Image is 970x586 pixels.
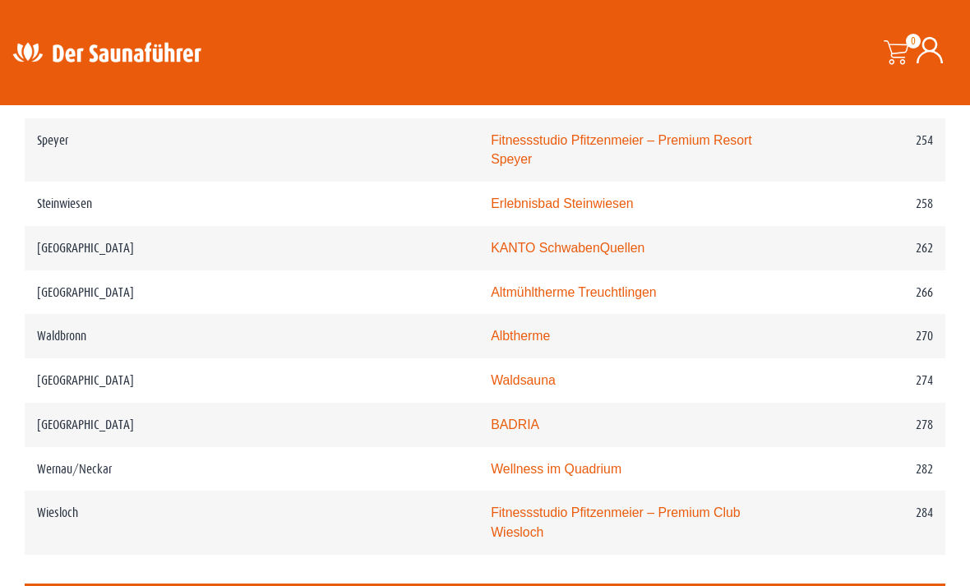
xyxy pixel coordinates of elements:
[801,358,945,403] td: 274
[25,358,478,403] td: [GEOGRAPHIC_DATA]
[491,329,550,343] a: Albtherme
[801,447,945,491] td: 282
[491,418,539,431] a: BADRIA
[491,462,621,476] a: Wellness im Quadrium
[906,34,921,48] span: 0
[25,182,478,226] td: Steinwiesen
[491,505,741,539] a: Fitnessstudio Pfitzenmeier – Premium Club Wiesloch
[25,118,478,182] td: Speyer
[491,241,644,255] a: KANTO SchwabenQuellen
[801,182,945,226] td: 258
[491,285,656,299] a: Altmühltherme Treuchtlingen
[25,314,478,358] td: Waldbronn
[25,403,478,447] td: [GEOGRAPHIC_DATA]
[801,491,945,555] td: 284
[491,196,633,210] a: Erlebnisbad Steinwiesen
[801,226,945,270] td: 262
[491,373,556,387] a: Waldsauna
[801,270,945,315] td: 266
[801,314,945,358] td: 270
[801,403,945,447] td: 278
[25,226,478,270] td: [GEOGRAPHIC_DATA]
[801,118,945,182] td: 254
[25,270,478,315] td: [GEOGRAPHIC_DATA]
[25,491,478,555] td: Wiesloch
[25,447,478,491] td: Wernau/Neckar
[491,133,752,167] a: Fitnessstudio Pfitzenmeier – Premium Resort Speyer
